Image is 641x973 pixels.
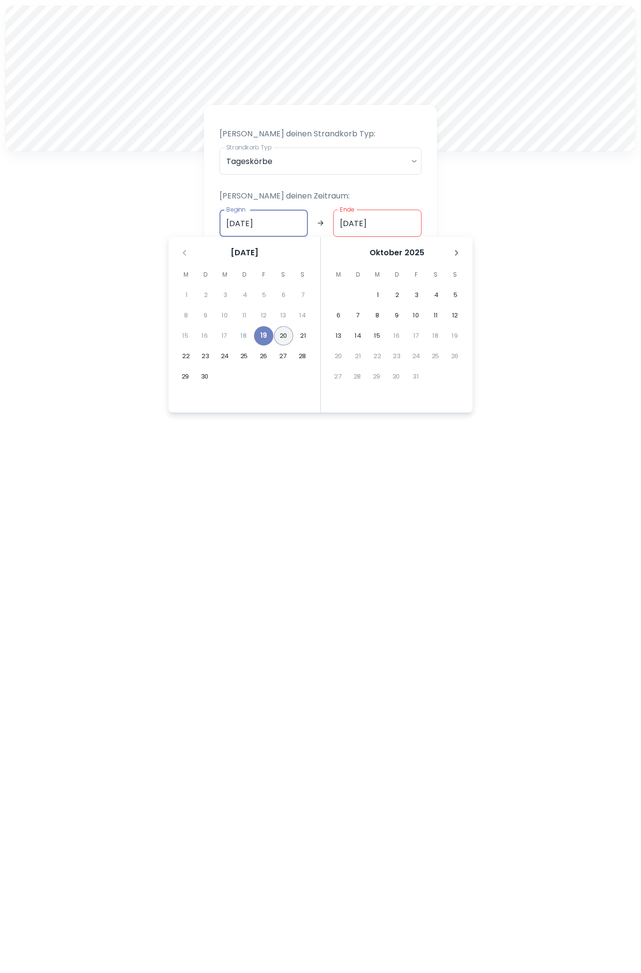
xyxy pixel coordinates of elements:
label: Ende [340,205,354,214]
span: Samstag [274,265,292,284]
span: Mittwoch [216,265,234,284]
span: Mittwoch [369,265,386,284]
span: Freitag [407,265,425,284]
span: Freitag [255,265,272,284]
span: Montag [330,265,347,284]
input: dd.mm.yyyy [333,210,422,237]
button: 24 [215,346,235,366]
button: 26 [254,346,273,366]
button: 28 [293,346,312,366]
button: 8 [368,306,387,325]
button: 12 [445,306,465,325]
span: Montag [177,265,195,284]
button: 19 [254,326,273,346]
button: 30 [195,367,215,386]
span: Dienstag [349,265,367,284]
button: 25 [235,346,254,366]
button: 15 [368,326,387,346]
span: Samstag [427,265,444,284]
input: dd.mm.yyyy [219,210,308,237]
button: 22 [176,346,196,366]
p: [PERSON_NAME] deinen Strandkorb Typ: [219,128,422,140]
span: Sonntag [294,265,311,284]
div: Tageskörbe [219,148,422,175]
button: 23 [196,346,215,366]
p: [PERSON_NAME] deinen Zeitraum: [219,190,422,202]
span: Donnerstag [388,265,405,284]
button: 4 [426,285,446,305]
span: [DATE] [231,247,258,259]
span: Donnerstag [236,265,253,284]
span: Oktober 2025 [370,247,424,259]
label: Beginn [226,205,246,214]
button: 2 [388,285,407,305]
button: 27 [273,346,293,366]
button: 3 [407,285,426,305]
button: 6 [329,306,348,325]
button: 9 [387,306,406,325]
button: 20 [274,326,293,346]
button: 11 [426,306,445,325]
button: 10 [406,306,426,325]
button: 21 [293,326,313,346]
button: 29 [176,367,195,386]
button: 7 [348,306,368,325]
button: Nächster Monat [448,245,465,261]
button: 5 [446,285,465,305]
span: Sonntag [446,265,464,284]
span: Dienstag [197,265,214,284]
label: Strandkorb Typ [226,143,271,151]
button: 14 [348,326,368,346]
button: 13 [329,326,348,346]
button: 1 [368,285,388,305]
